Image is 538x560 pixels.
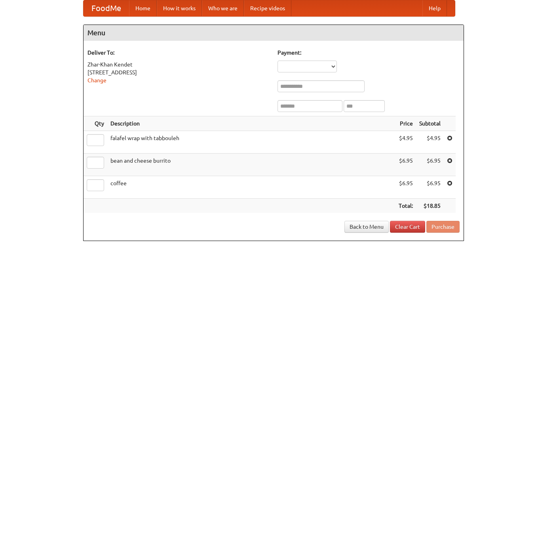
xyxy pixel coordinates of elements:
[129,0,157,16] a: Home
[87,49,270,57] h5: Deliver To:
[395,116,416,131] th: Price
[107,154,395,176] td: bean and cheese burrito
[426,221,460,233] button: Purchase
[390,221,425,233] a: Clear Cart
[87,77,106,84] a: Change
[395,131,416,154] td: $4.95
[107,176,395,199] td: coffee
[87,61,270,68] div: Zhar-Khan Kendet
[107,116,395,131] th: Description
[84,0,129,16] a: FoodMe
[416,176,444,199] td: $6.95
[84,25,464,41] h4: Menu
[244,0,291,16] a: Recipe videos
[416,199,444,213] th: $18.85
[87,68,270,76] div: [STREET_ADDRESS]
[344,221,389,233] a: Back to Menu
[416,131,444,154] td: $4.95
[395,154,416,176] td: $6.95
[157,0,202,16] a: How it works
[416,116,444,131] th: Subtotal
[395,176,416,199] td: $6.95
[395,199,416,213] th: Total:
[278,49,460,57] h5: Payment:
[107,131,395,154] td: falafel wrap with tabbouleh
[202,0,244,16] a: Who we are
[416,154,444,176] td: $6.95
[84,116,107,131] th: Qty
[422,0,447,16] a: Help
